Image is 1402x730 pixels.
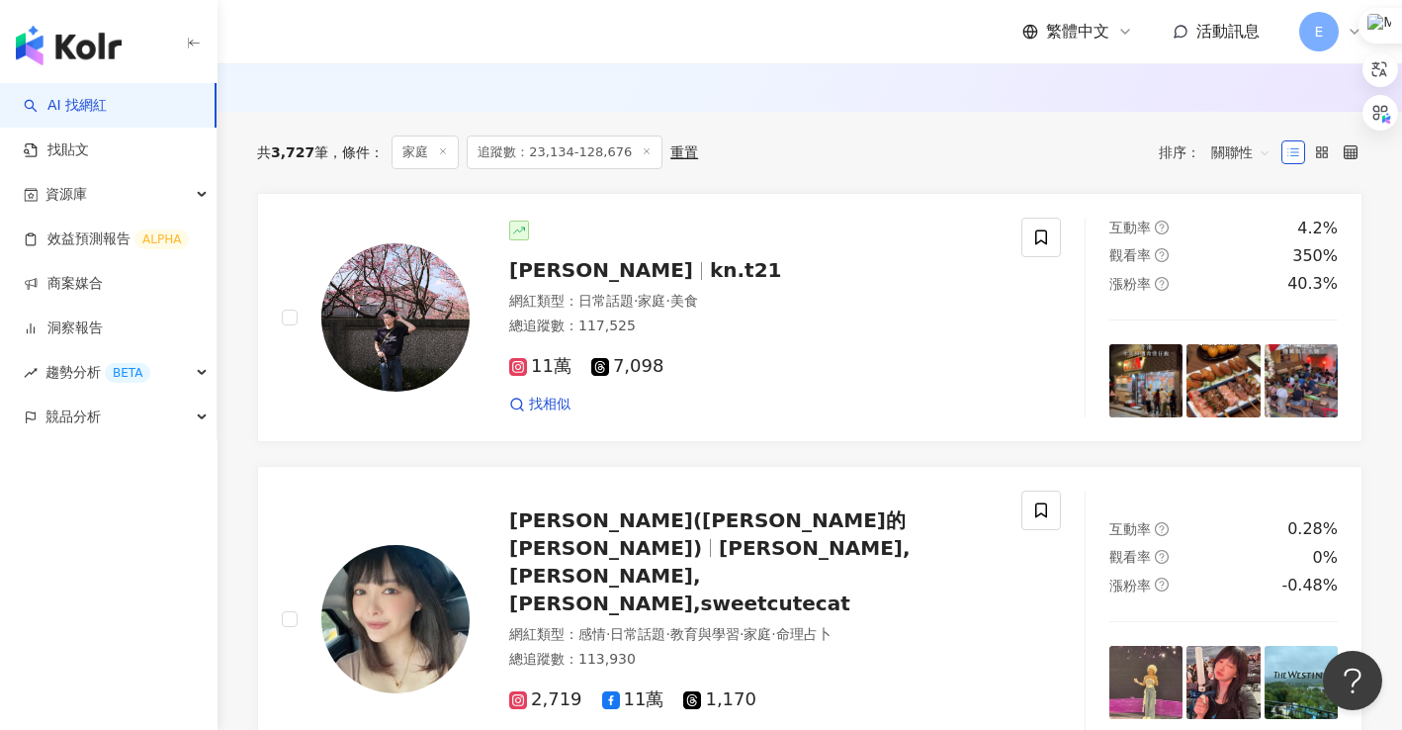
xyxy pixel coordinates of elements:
span: 漲粉率 [1109,276,1151,292]
span: 家庭 [638,293,665,309]
span: 關聯性 [1211,137,1271,168]
span: 繁體中文 [1046,21,1109,43]
a: 找相似 [509,395,570,414]
span: 互動率 [1109,521,1151,537]
span: · [634,293,638,309]
img: post-image [1265,344,1338,417]
iframe: Help Scout Beacon - Open [1323,651,1382,710]
img: post-image [1186,646,1260,719]
span: 觀看率 [1109,247,1151,263]
span: 活動訊息 [1196,22,1260,41]
div: 4.2% [1297,218,1338,239]
span: · [740,626,744,642]
a: 商案媒合 [24,274,103,294]
span: 11萬 [602,689,664,710]
span: 競品分析 [45,395,101,439]
span: rise [24,366,38,380]
div: 共 筆 [257,144,328,160]
span: 命理占卜 [776,626,832,642]
span: 日常話題 [578,293,634,309]
span: · [606,626,610,642]
span: · [665,293,669,309]
span: 找相似 [529,395,570,414]
div: 排序： [1159,137,1281,168]
div: 總追蹤數 ： 113,930 [509,650,998,670]
div: 0% [1313,547,1338,569]
span: [PERSON_NAME]([PERSON_NAME]的[PERSON_NAME]) [509,508,906,560]
div: 40.3% [1287,273,1338,295]
span: 漲粉率 [1109,578,1151,593]
span: · [771,626,775,642]
div: 網紅類型 ： [509,292,998,312]
span: 條件 ： [328,144,384,160]
span: 家庭 [392,136,459,169]
span: question-circle [1155,522,1169,536]
div: BETA [105,363,150,383]
span: 互動率 [1109,220,1151,235]
div: 網紅類型 ： [509,625,998,645]
span: 7,098 [591,356,664,377]
img: post-image [1265,646,1338,719]
span: question-circle [1155,578,1169,592]
span: 11萬 [509,356,571,377]
img: KOL Avatar [321,243,470,392]
div: -0.48% [1281,575,1338,596]
span: 教育與學習 [670,626,740,642]
span: 趨勢分析 [45,350,150,395]
span: 觀看率 [1109,549,1151,565]
span: 感情 [578,626,606,642]
span: 家庭 [744,626,771,642]
img: KOL Avatar [321,545,470,693]
div: 重置 [670,144,698,160]
img: post-image [1109,646,1183,719]
span: question-circle [1155,248,1169,262]
a: 找貼文 [24,140,89,160]
div: 350% [1292,245,1338,267]
span: 3,727 [271,144,314,160]
span: 追蹤數：23,134-128,676 [467,136,662,169]
img: logo [16,26,122,65]
a: 洞察報告 [24,319,103,338]
span: 美食 [670,293,698,309]
span: [PERSON_NAME] [509,258,693,282]
span: [PERSON_NAME],[PERSON_NAME],[PERSON_NAME],sweetcutecat [509,536,911,615]
div: 總追蹤數 ： 117,525 [509,317,998,336]
span: question-circle [1155,550,1169,564]
img: post-image [1109,344,1183,417]
span: question-circle [1155,221,1169,234]
span: 日常話題 [610,626,665,642]
span: E [1315,21,1324,43]
span: kn.t21 [710,258,782,282]
span: 1,170 [683,689,756,710]
span: question-circle [1155,277,1169,291]
span: · [665,626,669,642]
div: 0.28% [1287,518,1338,540]
a: searchAI 找網紅 [24,96,107,116]
a: 效益預測報告ALPHA [24,229,189,249]
span: 2,719 [509,689,582,710]
span: 資源庫 [45,172,87,217]
img: post-image [1186,344,1260,417]
a: KOL Avatar[PERSON_NAME]kn.t21網紅類型：日常話題·家庭·美食總追蹤數：117,52511萬7,098找相似互動率question-circle4.2%觀看率quest... [257,193,1362,443]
